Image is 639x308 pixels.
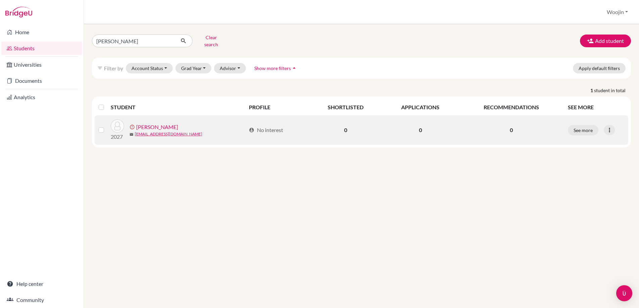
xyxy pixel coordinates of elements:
[104,65,123,71] span: Filter by
[175,63,212,73] button: Grad Year
[5,7,32,17] img: Bridge-U
[604,6,631,18] button: Woojin
[1,277,82,291] a: Help center
[573,63,626,73] button: Apply default filters
[214,63,246,73] button: Advisor
[111,119,124,133] img: Tsang, Wan Ki
[590,87,594,94] strong: 1
[291,65,298,71] i: arrow_drop_up
[92,35,175,47] input: Find student by name...
[564,99,628,115] th: SEE MORE
[382,99,459,115] th: APPLICATIONS
[1,25,82,39] a: Home
[309,115,382,145] td: 0
[1,42,82,55] a: Students
[1,74,82,87] a: Documents
[135,131,202,137] a: [EMAIL_ADDRESS][DOMAIN_NAME]
[245,99,309,115] th: PROFILE
[568,125,598,135] button: See more
[382,115,459,145] td: 0
[1,90,82,104] a: Analytics
[463,126,560,134] p: 0
[249,126,283,134] div: No interest
[249,127,254,133] span: account_circle
[1,293,82,307] a: Community
[1,58,82,71] a: Universities
[129,124,136,130] span: error_outline
[459,99,564,115] th: RECOMMENDATIONS
[254,65,291,71] span: Show more filters
[97,65,103,71] i: filter_list
[580,35,631,47] button: Add student
[129,132,134,136] span: mail
[249,63,303,73] button: Show more filtersarrow_drop_up
[616,285,632,301] div: Open Intercom Messenger
[111,99,245,115] th: STUDENT
[126,63,173,73] button: Account Status
[193,32,230,50] button: Clear search
[111,133,124,141] p: 2027
[136,123,178,131] a: [PERSON_NAME]
[309,99,382,115] th: SHORTLISTED
[594,87,631,94] span: student in total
